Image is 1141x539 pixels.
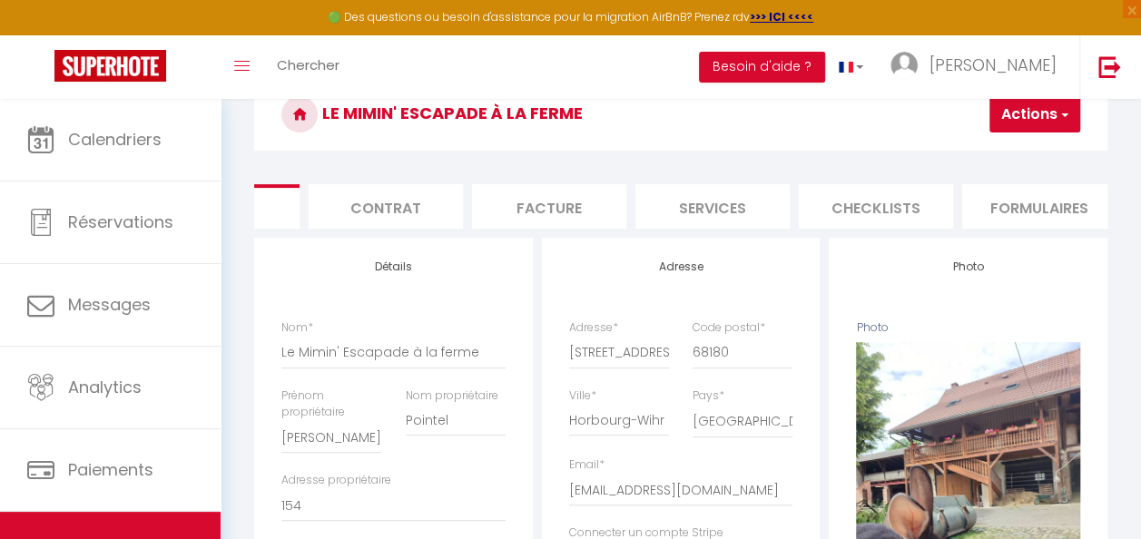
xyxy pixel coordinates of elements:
span: Analytics [68,376,142,398]
a: >>> ICI <<<< [750,9,813,24]
img: Super Booking [54,50,166,82]
img: logout [1098,55,1121,78]
li: Contrat [309,184,463,229]
label: Adresse [569,319,618,337]
label: Photo [856,319,888,337]
label: Prénom propriétaire [281,387,381,422]
label: Nom propriétaire [406,387,498,405]
li: Formulaires [962,184,1116,229]
h3: Le Mimin' Escapade à la ferme [254,78,1107,151]
li: Facture [472,184,626,229]
label: Code postal [693,319,765,337]
a: ... [PERSON_NAME] [877,35,1079,99]
h4: Détails [281,260,506,273]
label: Adresse propriétaire [281,472,391,489]
a: Chercher [263,35,353,99]
label: Email [569,456,605,474]
span: Messages [68,293,151,316]
span: [PERSON_NAME] [930,54,1057,76]
span: Réservations [68,211,173,233]
label: Ville [569,387,596,405]
span: Calendriers [68,128,162,151]
span: Chercher [277,55,339,74]
img: ... [890,52,918,79]
h4: Photo [856,260,1080,273]
label: Pays [693,387,724,405]
li: Checklists [799,184,953,229]
li: Services [635,184,790,229]
button: Actions [989,96,1080,132]
button: Besoin d'aide ? [699,52,825,83]
label: Nom [281,319,313,337]
h4: Adresse [569,260,793,273]
span: Paiements [68,458,153,481]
